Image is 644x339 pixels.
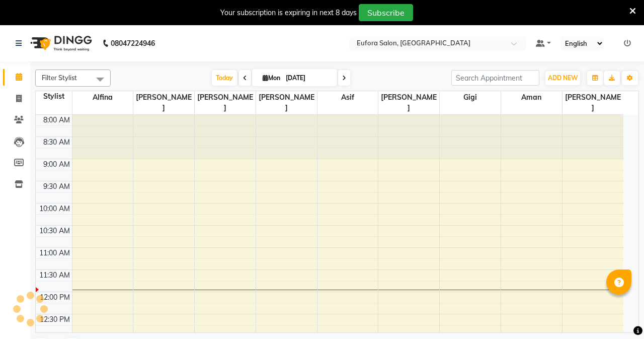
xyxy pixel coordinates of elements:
span: Asif [317,91,378,104]
div: 12:00 PM [38,292,72,303]
div: 8:00 AM [41,115,72,125]
span: Today [212,70,237,86]
div: 9:00 AM [41,159,72,170]
span: Filter Stylist [42,74,77,82]
span: [PERSON_NAME] [256,91,317,114]
div: 10:00 AM [37,204,72,214]
span: [PERSON_NAME] [562,91,623,114]
span: Mon [260,74,283,82]
span: Gigi [440,91,501,104]
span: [PERSON_NAME] [195,91,256,114]
div: 9:30 AM [41,181,72,192]
div: 11:30 AM [37,270,72,281]
span: [PERSON_NAME] [133,91,194,114]
img: logo [26,29,95,57]
div: Your subscription is expiring in next 8 days [220,8,357,18]
span: Alfina [72,91,133,104]
div: 10:30 AM [37,226,72,236]
span: [PERSON_NAME] [378,91,439,114]
b: 08047224946 [111,29,155,57]
button: Subscribe [359,4,413,21]
div: 12:30 PM [38,314,72,325]
div: 8:30 AM [41,137,72,148]
input: Search Appointment [451,70,539,86]
span: Aman [501,91,562,104]
input: 2025-09-01 [283,71,333,86]
span: ADD NEW [548,74,578,82]
div: 11:00 AM [37,248,72,258]
div: Stylist [36,91,72,102]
